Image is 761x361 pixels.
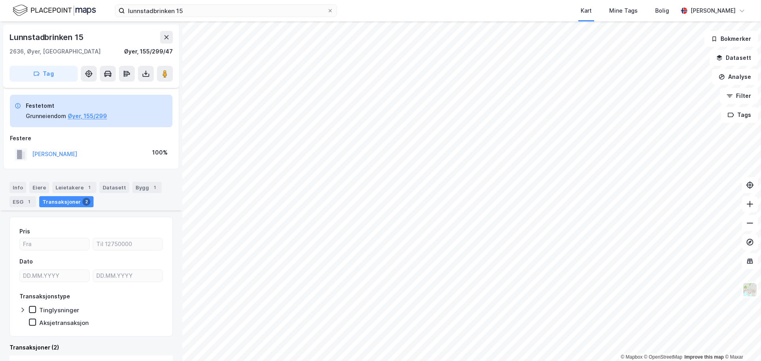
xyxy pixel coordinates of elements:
div: Eiere [29,182,49,193]
input: Søk på adresse, matrikkel, gårdeiere, leietakere eller personer [125,5,327,17]
div: 1 [151,183,159,191]
div: Festere [10,134,172,143]
div: Øyer, 155/299/47 [124,47,173,56]
div: Bygg [132,182,162,193]
div: Transaksjonstype [19,292,70,301]
img: Z [742,282,757,297]
a: OpenStreetMap [644,354,683,360]
a: Improve this map [685,354,724,360]
input: DD.MM.YYYY [20,270,89,282]
div: Festetomt [26,101,107,111]
img: logo.f888ab2527a4732fd821a326f86c7f29.svg [13,4,96,17]
div: Datasett [99,182,129,193]
input: DD.MM.YYYY [93,270,163,282]
div: 1 [85,183,93,191]
div: ESG [10,196,36,207]
input: Fra [20,238,89,250]
div: Mine Tags [609,6,638,15]
iframe: Chat Widget [721,323,761,361]
div: Transaksjoner (2) [10,343,173,352]
div: Grunneiendom [26,111,66,121]
button: Tag [10,66,78,82]
div: Bolig [655,6,669,15]
div: Dato [19,257,33,266]
div: Info [10,182,26,193]
div: 1 [25,198,33,206]
div: 2636, Øyer, [GEOGRAPHIC_DATA] [10,47,101,56]
div: Aksjetransaksjon [39,319,89,327]
button: Bokmerker [704,31,758,47]
div: Lunnstadbrinken 15 [10,31,85,44]
input: Til 12750000 [93,238,163,250]
div: Kontrollprogram for chat [721,323,761,361]
button: Tags [721,107,758,123]
a: Mapbox [621,354,642,360]
button: Øyer, 155/299 [68,111,107,121]
div: Transaksjoner [39,196,94,207]
button: Datasett [709,50,758,66]
div: 100% [152,148,168,157]
button: Analyse [712,69,758,85]
div: 2 [82,198,90,206]
div: Leietakere [52,182,96,193]
div: [PERSON_NAME] [690,6,736,15]
div: Pris [19,227,30,236]
button: Filter [720,88,758,104]
div: Tinglysninger [39,306,79,314]
div: Kart [581,6,592,15]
